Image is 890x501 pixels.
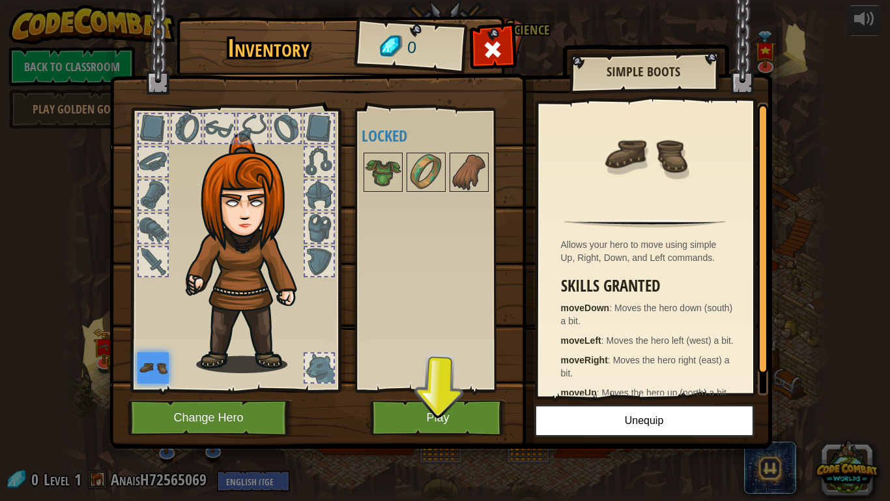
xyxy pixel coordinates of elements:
[534,404,754,437] button: Unequip
[564,220,725,228] img: hr.png
[406,36,417,60] span: 0
[561,238,736,264] div: Allows your hero to move using simple Up, Right, Down, and Left commands.
[561,355,730,378] span: Moves the hero right (east) a bit.
[601,335,607,346] span: :
[561,303,610,313] strong: moveDown
[365,154,401,190] img: portrait.png
[597,387,602,398] span: :
[180,133,320,373] img: hair_f2.png
[408,154,444,190] img: portrait.png
[603,112,687,197] img: portrait.png
[128,400,293,436] button: Change Hero
[582,65,705,79] h2: Simple Boots
[561,387,597,398] strong: moveUp
[370,400,506,436] button: Play
[561,355,608,365] strong: moveRight
[137,352,169,384] img: portrait.png
[186,35,352,62] h1: Inventory
[561,303,733,326] span: Moves the hero down (south) a bit.
[451,154,487,190] img: portrait.png
[362,127,515,144] h4: Locked
[602,387,729,398] span: Moves the hero up (north) a bit.
[609,303,614,313] span: :
[561,277,736,295] h3: Skills Granted
[561,335,601,346] strong: moveLeft
[608,355,613,365] span: :
[607,335,734,346] span: Moves the hero left (west) a bit.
